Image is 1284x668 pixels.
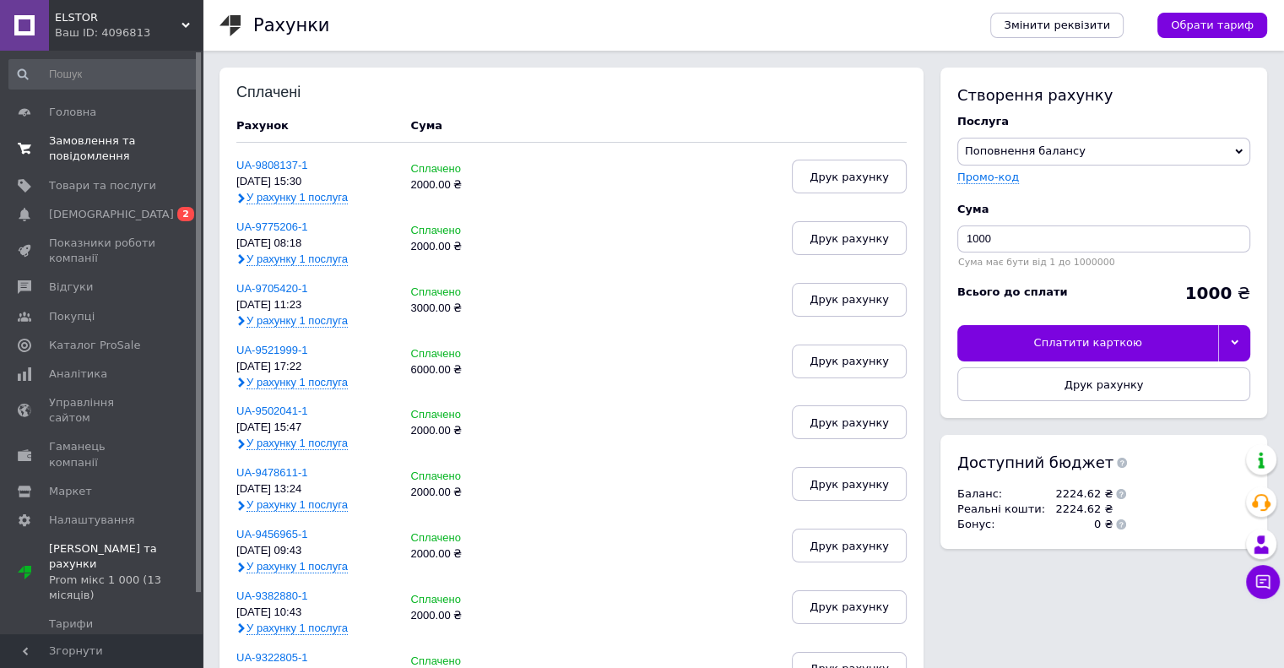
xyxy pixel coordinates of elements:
span: У рахунку 1 послуга [247,191,348,204]
h1: Рахунки [253,15,329,35]
button: Друк рахунку [792,160,907,193]
span: Замовлення та повідомлення [49,133,156,164]
div: 3000.00 ₴ [411,302,518,315]
span: У рахунку 1 послуга [247,314,348,328]
span: Маркет [49,484,92,499]
button: Друк рахунку [957,367,1250,401]
span: Друк рахунку [810,600,889,613]
span: У рахунку 1 послуга [247,437,348,450]
div: Послуга [957,114,1250,129]
span: 2 [177,207,194,221]
div: Ваш ID: 4096813 [55,25,203,41]
button: Друк рахунку [792,590,907,624]
div: Сплачено [411,532,518,545]
td: 2224.62 ₴ [1049,502,1113,517]
div: [DATE] 09:43 [236,545,394,557]
span: Головна [49,105,96,120]
span: Друк рахунку [810,171,889,183]
div: Сплатити карткою [957,325,1218,361]
div: 2000.00 ₴ [411,241,518,253]
td: Бонус : [957,517,1049,532]
button: Друк рахунку [792,405,907,439]
div: Сплачено [411,225,518,237]
span: Друк рахунку [810,478,889,491]
span: Аналітика [49,367,107,382]
a: UA-9478611-1 [236,466,308,479]
div: [DATE] 08:18 [236,237,394,250]
div: 2000.00 ₴ [411,179,518,192]
span: Відгуки [49,280,93,295]
div: 2000.00 ₴ [411,425,518,437]
input: Пошук [8,59,199,90]
span: Друк рахунку [810,355,889,367]
button: Друк рахунку [792,345,907,378]
span: Друк рахунку [810,293,889,306]
span: Товари та послуги [49,178,156,193]
div: Prom мікс 1 000 (13 місяців) [49,573,203,603]
b: 1000 [1184,283,1232,303]
div: Всього до сплати [957,285,1068,300]
span: Доступний бюджет [957,452,1113,473]
span: Обрати тариф [1171,18,1254,33]
span: Налаштування [49,513,135,528]
span: Каталог ProSale [49,338,140,353]
span: [DEMOGRAPHIC_DATA] [49,207,174,222]
button: Друк рахунку [792,283,907,317]
a: UA-9382880-1 [236,589,308,602]
div: Сплачено [411,409,518,421]
div: 6000.00 ₴ [411,364,518,377]
span: Управління сайтом [49,395,156,426]
div: Рахунок [236,118,394,133]
div: [DATE] 10:43 [236,606,394,619]
div: [DATE] 11:23 [236,299,394,312]
input: Введіть суму [957,225,1250,253]
button: Друк рахунку [792,467,907,501]
a: UA-9705420-1 [236,282,308,295]
div: Сплачено [411,594,518,606]
div: ₴ [1184,285,1250,301]
div: Cума [411,118,442,133]
span: Поповнення балансу [965,144,1086,157]
a: UA-9775206-1 [236,220,308,233]
span: У рахунку 1 послуга [247,376,348,389]
a: UA-9502041-1 [236,405,308,417]
span: У рахунку 1 послуга [247,253,348,266]
div: Сплачено [411,655,518,668]
td: Баланс : [957,486,1049,502]
span: Друк рахунку [810,416,889,429]
span: Змінити реквізити [1004,18,1110,33]
span: Друк рахунку [810,540,889,552]
div: Сплачені [236,84,347,101]
a: Змінити реквізити [990,13,1124,38]
span: Покупці [49,309,95,324]
div: 2000.00 ₴ [411,548,518,561]
div: [DATE] 17:22 [236,361,394,373]
button: Друк рахунку [792,529,907,562]
span: У рахунку 1 послуга [247,560,348,573]
div: 2000.00 ₴ [411,610,518,622]
td: Реальні кошти : [957,502,1049,517]
span: Тарифи [49,616,93,632]
span: Показники роботи компанії [49,236,156,266]
span: Гаманець компанії [49,439,156,470]
button: Друк рахунку [792,221,907,255]
span: У рахунку 1 послуга [247,622,348,635]
a: UA-9808137-1 [236,159,308,171]
td: 2224.62 ₴ [1049,486,1113,502]
span: У рахунку 1 послуга [247,498,348,512]
div: 2000.00 ₴ [411,486,518,499]
div: [DATE] 15:47 [236,421,394,434]
div: Створення рахунку [957,84,1250,106]
a: UA-9322805-1 [236,651,308,664]
label: Промо-код [957,171,1019,183]
button: Чат з покупцем [1246,565,1280,599]
a: UA-9456965-1 [236,528,308,540]
div: [DATE] 13:24 [236,483,394,496]
span: Друк рахунку [810,232,889,245]
div: Сплачено [411,286,518,299]
div: Сплачено [411,348,518,361]
div: Сплачено [411,470,518,483]
div: Сплачено [411,163,518,176]
span: [PERSON_NAME] та рахунки [49,541,203,603]
div: Cума [957,202,1250,217]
